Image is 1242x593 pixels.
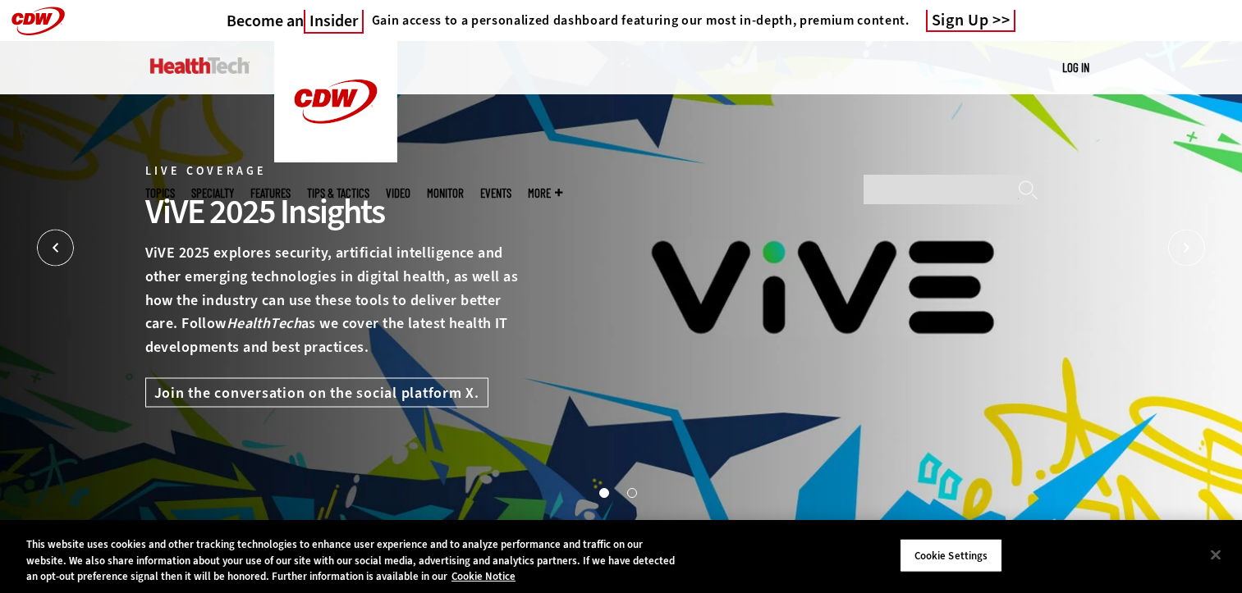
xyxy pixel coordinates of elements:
[480,187,511,199] a: Events
[274,149,397,166] a: CDW
[37,230,74,267] button: Prev
[451,569,516,583] a: More information about your privacy
[145,189,526,234] div: ViVE 2025 Insights
[274,41,397,162] img: Home
[227,11,364,31] h3: Become an
[1062,59,1089,76] div: User menu
[227,313,301,333] em: HealthTech
[926,10,1016,32] a: Sign Up
[145,187,175,199] span: Topics
[364,12,910,29] a: Gain access to a personalized dashboard featuring our most in-depth, premium content.
[304,10,364,34] span: Insider
[307,187,369,199] a: Tips & Tactics
[1168,230,1205,267] button: Next
[386,187,410,199] a: Video
[250,187,291,199] a: Features
[145,241,526,359] p: ViVE 2025 explores security, artificial intelligence and other emerging technologies in digital h...
[900,538,1002,572] button: Cookie Settings
[227,11,364,31] a: Become anInsider
[599,488,607,496] button: 1 of 2
[145,377,488,407] a: Join the conversation on the social platform X.
[1198,536,1234,572] button: Close
[150,57,250,74] img: Home
[26,536,683,585] div: This website uses cookies and other tracking technologies to enhance user experience and to analy...
[528,187,562,199] span: More
[427,187,464,199] a: MonITor
[1062,60,1089,75] a: Log in
[372,12,910,29] h4: Gain access to a personalized dashboard featuring our most in-depth, premium content.
[191,187,234,199] span: Specialty
[627,488,635,496] button: 2 of 2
